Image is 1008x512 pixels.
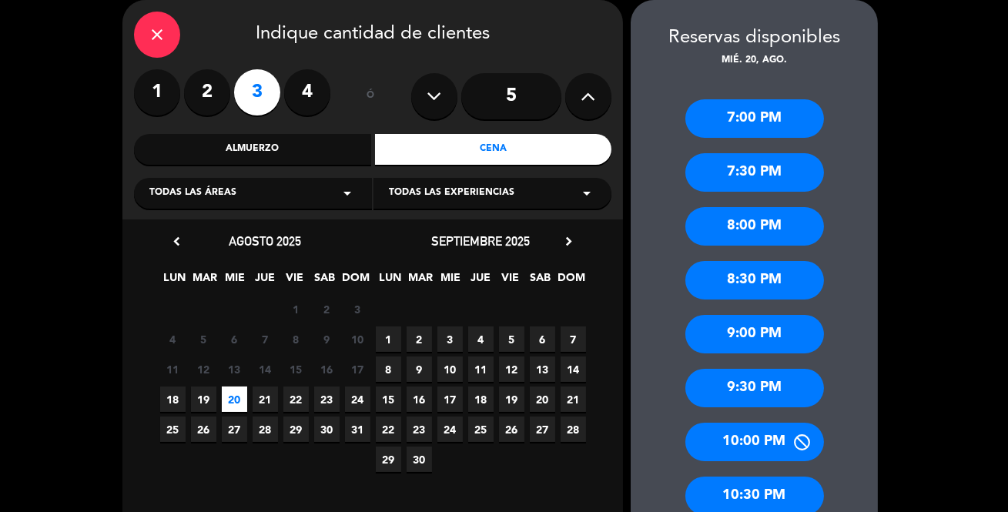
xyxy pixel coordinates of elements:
[685,315,824,353] div: 9:00 PM
[376,326,401,352] span: 1
[253,269,278,294] span: JUE
[253,356,278,382] span: 14
[561,417,586,442] span: 28
[561,326,586,352] span: 7
[631,23,878,53] div: Reservas disponibles
[160,417,186,442] span: 25
[162,269,188,294] span: LUN
[437,326,463,352] span: 3
[468,387,494,412] span: 18
[346,69,396,123] div: ó
[685,153,824,192] div: 7:30 PM
[376,387,401,412] span: 15
[530,387,555,412] span: 20
[345,356,370,382] span: 17
[528,269,554,294] span: SAB
[283,356,309,382] span: 15
[561,387,586,412] span: 21
[499,356,524,382] span: 12
[283,269,308,294] span: VIE
[314,296,340,322] span: 2
[191,387,216,412] span: 19
[283,417,309,442] span: 29
[378,269,404,294] span: LUN
[222,356,247,382] span: 13
[338,184,357,202] i: arrow_drop_down
[408,269,434,294] span: MAR
[184,69,230,115] label: 2
[345,296,370,322] span: 3
[376,447,401,472] span: 29
[685,99,824,138] div: 7:00 PM
[160,326,186,352] span: 4
[345,387,370,412] span: 24
[160,387,186,412] span: 18
[376,417,401,442] span: 22
[314,387,340,412] span: 23
[468,356,494,382] span: 11
[229,233,301,249] span: agosto 2025
[345,417,370,442] span: 31
[253,417,278,442] span: 28
[685,369,824,407] div: 9:30 PM
[283,326,309,352] span: 8
[530,326,555,352] span: 6
[222,326,247,352] span: 6
[134,134,371,165] div: Almuerzo
[169,233,185,249] i: chevron_left
[685,423,824,461] div: 10:00 PM
[375,134,612,165] div: Cena
[376,356,401,382] span: 8
[499,326,524,352] span: 5
[222,387,247,412] span: 20
[558,269,584,294] span: DOM
[631,53,878,69] div: mié. 20, ago.
[499,417,524,442] span: 26
[314,356,340,382] span: 16
[437,417,463,442] span: 24
[313,269,338,294] span: SAB
[222,417,247,442] span: 27
[134,69,180,115] label: 1
[407,387,432,412] span: 16
[407,326,432,352] span: 2
[431,233,530,249] span: septiembre 2025
[149,186,236,201] span: Todas las áreas
[343,269,368,294] span: DOM
[685,261,824,300] div: 8:30 PM
[283,387,309,412] span: 22
[438,269,464,294] span: MIE
[284,69,330,115] label: 4
[283,296,309,322] span: 1
[578,184,596,202] i: arrow_drop_down
[191,417,216,442] span: 26
[468,326,494,352] span: 4
[314,417,340,442] span: 30
[561,356,586,382] span: 14
[193,269,218,294] span: MAR
[530,356,555,382] span: 13
[561,233,577,249] i: chevron_right
[685,207,824,246] div: 8:00 PM
[191,326,216,352] span: 5
[253,387,278,412] span: 21
[223,269,248,294] span: MIE
[148,25,166,44] i: close
[468,269,494,294] span: JUE
[530,417,555,442] span: 27
[468,417,494,442] span: 25
[134,12,611,58] div: Indique cantidad de clientes
[389,186,514,201] span: Todas las experiencias
[191,356,216,382] span: 12
[234,69,280,115] label: 3
[314,326,340,352] span: 9
[499,387,524,412] span: 19
[345,326,370,352] span: 10
[437,387,463,412] span: 17
[160,356,186,382] span: 11
[437,356,463,382] span: 10
[407,447,432,472] span: 30
[407,356,432,382] span: 9
[498,269,524,294] span: VIE
[407,417,432,442] span: 23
